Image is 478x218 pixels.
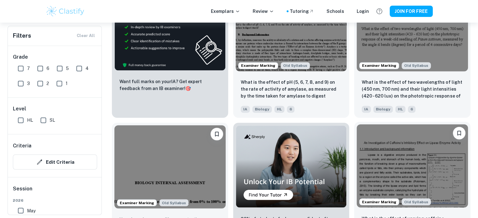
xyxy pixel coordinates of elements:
[252,106,272,113] span: Biology
[159,199,189,206] span: Old Syllabus
[27,117,33,124] span: HL
[159,199,189,206] div: Starting from the May 2025 session, the Biology IA requirements have changed. It's OK to refer to...
[117,200,157,205] span: Examiner Marking
[362,79,463,100] p: What is the effect of two wavelengths of light (450 nm, 700 nm) and their light intensities (420 ...
[13,142,31,149] h6: Criteria
[281,62,310,69] span: Old Syllabus
[13,31,31,40] h6: Filters
[274,106,284,113] span: HL
[211,128,223,140] button: Please log in to bookmark exemplars
[13,53,97,61] h6: Grade
[253,8,274,15] p: Review
[13,154,97,169] button: Edit Criteria
[47,65,49,72] span: 6
[357,8,369,15] a: Login
[239,63,278,68] span: Examiner Marking
[66,65,69,72] span: 5
[236,125,347,208] img: Thumbnail
[13,105,97,113] h6: Level
[185,86,191,91] span: 🎯
[360,199,399,205] span: Examiner Marking
[50,117,55,124] span: SL
[360,63,399,68] span: Examiner Marking
[13,185,97,197] h6: Session
[85,65,89,72] span: 4
[211,8,240,15] p: Exemplars
[408,106,415,113] span: 6
[395,106,405,113] span: HL
[241,79,342,100] p: What is the effect of pH (5, 6, 7, 8, and 9) on the rate of activity of amylase, as measured by t...
[241,106,250,113] span: IA
[114,125,226,208] img: Biology IA example thumbnail: How do various soy milk concentrations,
[402,198,431,205] span: Old Syllabus
[46,5,85,18] img: Clastify logo
[402,198,431,205] div: Starting from the May 2025 session, the Biology IA requirements have changed. It's OK to refer to...
[290,8,314,15] a: Tutoring
[327,8,344,15] a: Schools
[374,6,385,17] button: Help and Feedback
[453,127,465,139] button: Please log in to bookmark exemplars
[47,80,49,87] span: 2
[287,106,294,113] span: 6
[66,80,68,87] span: 1
[119,78,221,92] p: Want full marks on your IA ? Get expert feedback from an IB examiner!
[402,62,431,69] div: Starting from the May 2025 session, the Biology IA requirements have changed. It's OK to refer to...
[390,6,433,17] button: JOIN FOR FREE
[27,207,36,214] span: May
[27,80,30,87] span: 3
[402,62,431,69] span: Old Syllabus
[13,197,97,203] span: 2026
[373,106,393,113] span: Biology
[357,124,468,207] img: Biology IA example thumbnail: What is the effect of varying caffeine c
[27,65,30,72] span: 7
[362,106,371,113] span: IA
[281,62,310,69] div: Starting from the May 2025 session, the Biology IA requirements have changed. It's OK to refer to...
